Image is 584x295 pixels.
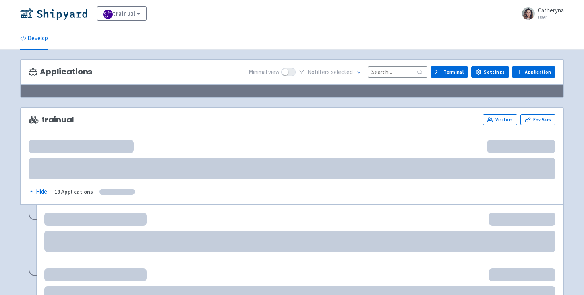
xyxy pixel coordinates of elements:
[538,15,564,20] small: User
[20,27,48,50] a: Develop
[54,187,93,196] div: 19 Applications
[307,68,353,77] span: No filter s
[29,115,74,124] span: trainual
[20,7,87,20] img: Shipyard logo
[512,66,555,78] a: Application
[538,6,564,14] span: Catheryna
[29,187,48,196] button: Hide
[97,6,147,21] a: trainual
[331,68,353,76] span: selected
[517,7,564,20] a: Catheryna User
[471,66,509,78] a: Settings
[368,66,427,77] input: Search...
[29,187,47,196] div: Hide
[249,68,280,77] span: Minimal view
[29,67,92,76] h3: Applications
[431,66,468,78] a: Terminal
[520,114,555,125] a: Env Vars
[483,114,517,125] a: Visitors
